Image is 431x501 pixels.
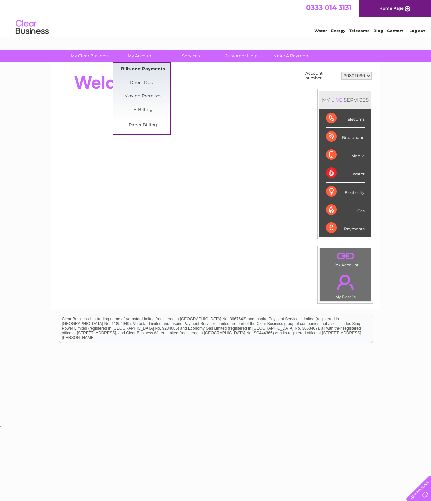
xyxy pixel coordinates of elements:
[113,50,168,62] a: My Account
[116,63,170,76] a: Bills and Payments
[319,91,371,109] div: MY SERVICES
[116,103,170,117] a: E-Billing
[322,271,369,294] a: .
[320,269,371,301] td: My Details
[326,109,365,128] div: Telecoms
[59,4,373,32] div: Clear Business is a trading name of Verastar Limited (registered in [GEOGRAPHIC_DATA] No. 3667643...
[330,97,344,103] div: LIVE
[63,50,117,62] a: My Clear Business
[326,164,365,182] div: Water
[116,76,170,90] a: Direct Debit
[326,201,365,219] div: Gas
[15,17,49,37] img: logo.png
[326,183,365,201] div: Electricity
[373,28,383,33] a: Blog
[409,28,425,33] a: Log out
[163,50,218,62] a: Services
[349,28,369,33] a: Telecoms
[326,146,365,164] div: Mobile
[331,28,345,33] a: Energy
[264,50,319,62] a: Make A Payment
[116,90,170,103] a: Moving Premises
[306,3,352,12] a: 0333 014 3131
[214,50,269,62] a: Customer Help
[314,28,327,33] a: Water
[326,128,365,146] div: Broadband
[326,219,365,237] div: Payments
[116,119,170,132] a: Paper Billing
[387,28,403,33] a: Contact
[320,248,371,269] td: Link Account
[322,250,369,262] a: .
[304,69,340,82] td: Account number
